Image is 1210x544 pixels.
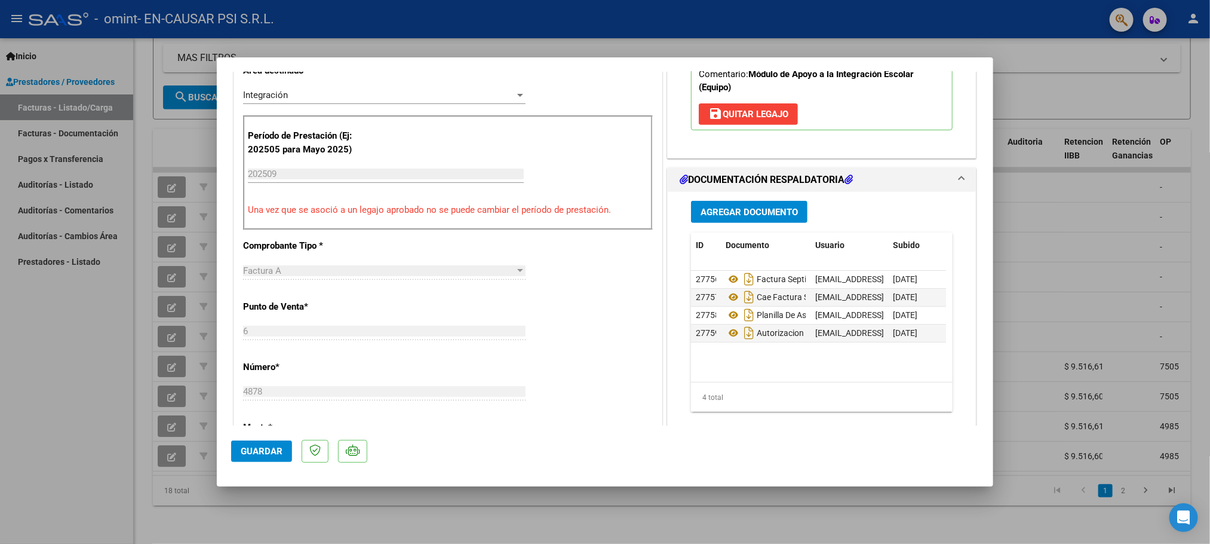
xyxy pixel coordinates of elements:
div: 4 total [691,383,953,412]
p: Comprobante Tipo * [243,239,366,253]
span: 27759 [696,328,720,338]
datatable-header-cell: Documento [721,233,810,258]
div: DOCUMENTACIÓN RESPALDATORIA [668,192,976,440]
span: [DATE] [893,310,917,320]
strong: Módulo de Apoyo a la Integración Escolar (Equipo) [699,69,914,93]
span: [EMAIL_ADDRESS][DOMAIN_NAME] - EN-CAUSAR PSI [815,292,1013,302]
span: Factura A [243,265,281,276]
span: Subido [893,240,920,250]
span: [EMAIL_ADDRESS][DOMAIN_NAME] - EN-CAUSAR PSI [815,328,1013,338]
span: ID [696,240,704,250]
span: CUIL: Nombre y Apellido: Período Desde: Período Hasta: Admite Dependencia: [699,3,915,93]
span: Documento [726,240,769,250]
span: [DATE] [893,292,917,302]
button: Quitar Legajo [699,103,798,125]
span: Usuario [815,240,844,250]
span: [EMAIL_ADDRESS][DOMAIN_NAME] - EN-CAUSAR PSI [815,310,1013,320]
span: Autorizacion Septiembre [PERSON_NAME] [726,328,913,338]
i: Descargar documento [741,288,757,307]
p: Número [243,360,366,374]
button: Guardar [231,441,292,462]
mat-icon: save [708,106,723,121]
p: Período de Prestación (Ej: 202505 para Mayo 2025) [248,129,368,156]
datatable-header-cell: Subido [888,233,948,258]
span: 27756 [696,274,720,284]
button: Agregar Documento [691,201,807,223]
span: Factura Septiembre [PERSON_NAME] [726,274,895,284]
p: Punto de Venta [243,300,366,314]
span: 27758 [696,310,720,320]
i: Descargar documento [741,305,757,325]
span: Integración [243,90,288,100]
p: Una vez que se asoció a un legajo aprobado no se puede cambiar el período de prestación. [248,203,648,217]
span: 27757 [696,292,720,302]
span: [EMAIL_ADDRESS][DOMAIN_NAME] - EN-CAUSAR PSI [815,274,1013,284]
i: Descargar documento [741,323,757,343]
span: [DATE] [893,274,917,284]
span: Comentario: [699,69,914,93]
span: Cae Factura Septiembre 2025 [726,292,867,302]
span: Quitar Legajo [708,109,788,120]
datatable-header-cell: Usuario [810,233,888,258]
p: Monto [243,421,366,435]
datatable-header-cell: ID [691,233,721,258]
mat-expansion-panel-header: DOCUMENTACIÓN RESPALDATORIA [668,168,976,192]
span: [DATE] [893,328,917,338]
span: Agregar Documento [701,207,798,218]
div: Open Intercom Messenger [1169,503,1198,532]
h1: DOCUMENTACIÓN RESPALDATORIA [680,173,853,187]
span: Planilla De Asistencia [PERSON_NAME] [726,310,901,320]
i: Descargar documento [741,270,757,289]
span: Guardar [241,446,282,457]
